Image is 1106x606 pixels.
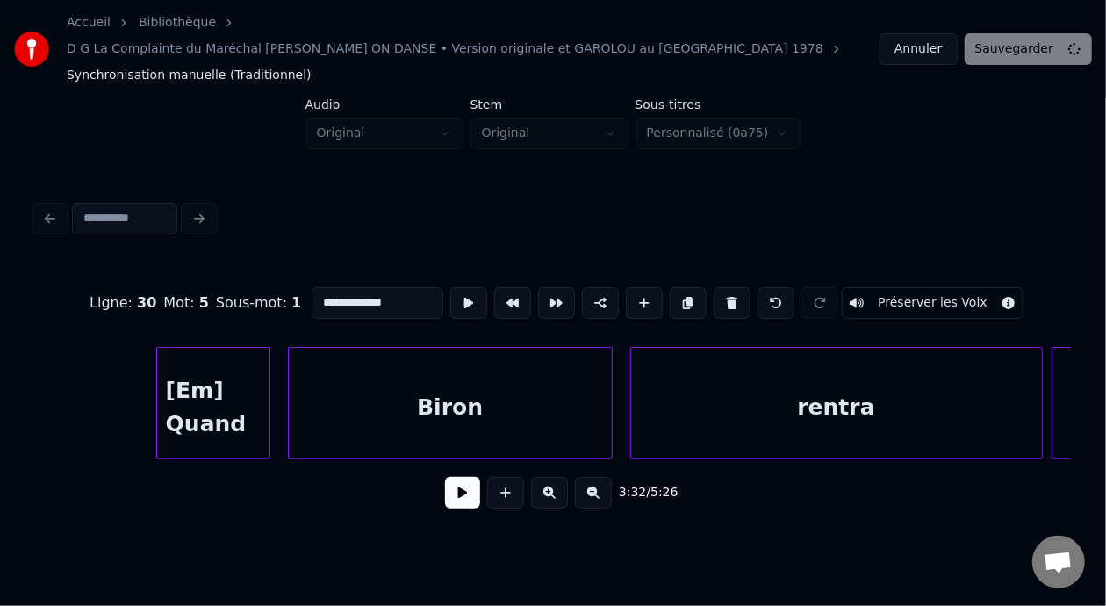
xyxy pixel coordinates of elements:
[842,287,1023,319] button: Toggle
[880,33,957,65] button: Annuler
[291,294,301,311] span: 1
[1032,536,1085,588] div: Ouvrir le chat
[139,14,216,32] a: Bibliothèque
[619,484,661,501] div: /
[67,67,312,84] span: Synchronisation manuelle (Traditionnel)
[67,14,111,32] a: Accueil
[67,14,880,84] nav: breadcrumb
[636,98,801,111] label: Sous-titres
[305,98,463,111] label: Audio
[67,40,823,58] a: D G La Complainte du Maréchal [PERSON_NAME] ON DANSE • Version originale et GAROLOU au [GEOGRAPHI...
[137,294,156,311] span: 30
[163,292,209,314] div: Mot :
[90,292,156,314] div: Ligne :
[619,484,646,501] span: 3:32
[216,292,301,314] div: Sous-mot :
[199,294,209,311] span: 5
[470,98,628,111] label: Stem
[650,484,678,501] span: 5:26
[14,32,49,67] img: youka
